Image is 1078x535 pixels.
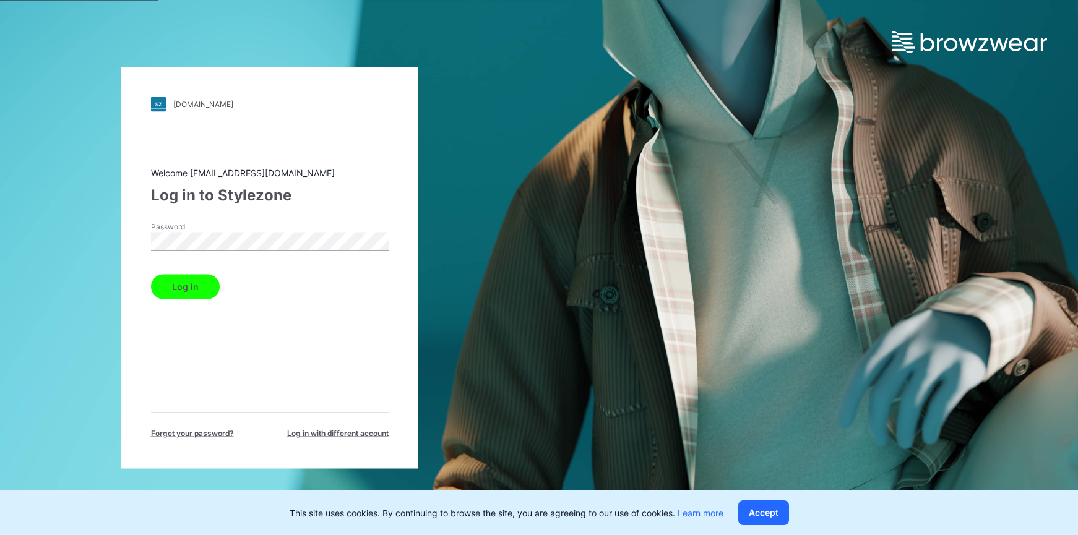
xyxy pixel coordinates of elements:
div: Welcome [EMAIL_ADDRESS][DOMAIN_NAME] [151,166,389,179]
span: Forget your password? [151,427,234,439]
a: [DOMAIN_NAME] [151,96,389,111]
img: browzwear-logo.e42bd6dac1945053ebaf764b6aa21510.svg [892,31,1047,53]
button: Accept [738,500,789,525]
div: [DOMAIN_NAME] [173,100,233,109]
p: This site uses cookies. By continuing to browse the site, you are agreeing to our use of cookies. [290,507,723,520]
button: Log in [151,274,220,299]
span: Log in with different account [287,427,389,439]
img: stylezone-logo.562084cfcfab977791bfbf7441f1a819.svg [151,96,166,111]
a: Learn more [678,508,723,518]
label: Password [151,221,238,232]
div: Log in to Stylezone [151,184,389,206]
